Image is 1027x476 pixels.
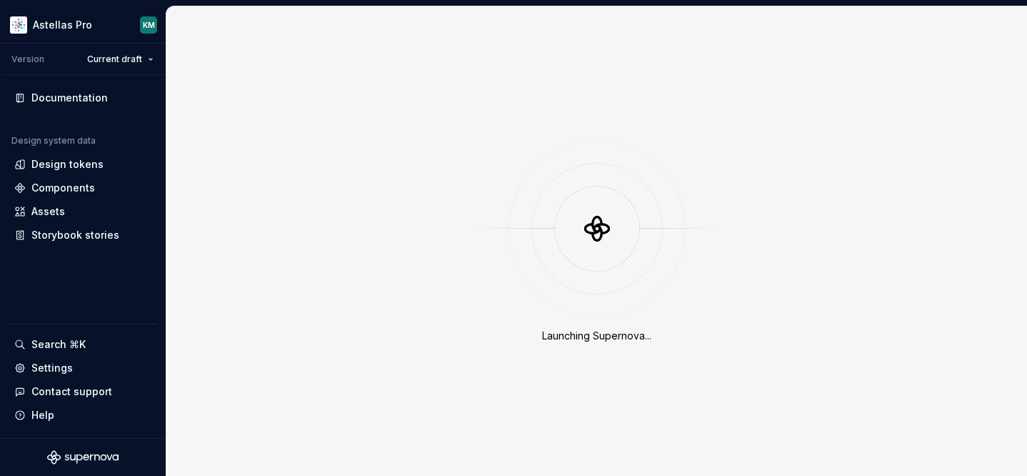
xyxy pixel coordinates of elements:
a: Storybook stories [9,224,157,247]
div: Help [31,408,54,422]
div: Design tokens [31,157,104,172]
a: Settings [9,357,157,380]
a: Components [9,177,157,199]
button: Search ⌘K [9,333,157,356]
div: Storybook stories [31,228,119,242]
div: Version [11,54,44,65]
div: Search ⌘K [31,337,86,352]
div: Components [31,181,95,195]
div: Design system data [11,135,96,147]
a: Assets [9,200,157,223]
div: Assets [31,204,65,219]
button: Current draft [81,49,160,69]
img: b2369ad3-f38c-46c1-b2a2-f2452fdbdcd2.png [10,16,27,34]
div: KM [143,19,155,31]
div: Settings [31,361,73,375]
button: Contact support [9,380,157,403]
div: Documentation [31,91,108,105]
span: Current draft [87,54,142,65]
a: Documentation [9,86,157,109]
button: Astellas ProKM [3,9,163,40]
div: Contact support [31,385,112,399]
div: Astellas Pro [33,18,92,32]
div: Launching Supernova... [542,329,651,343]
svg: Supernova Logo [47,450,119,465]
a: Design tokens [9,153,157,176]
button: Help [9,404,157,427]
